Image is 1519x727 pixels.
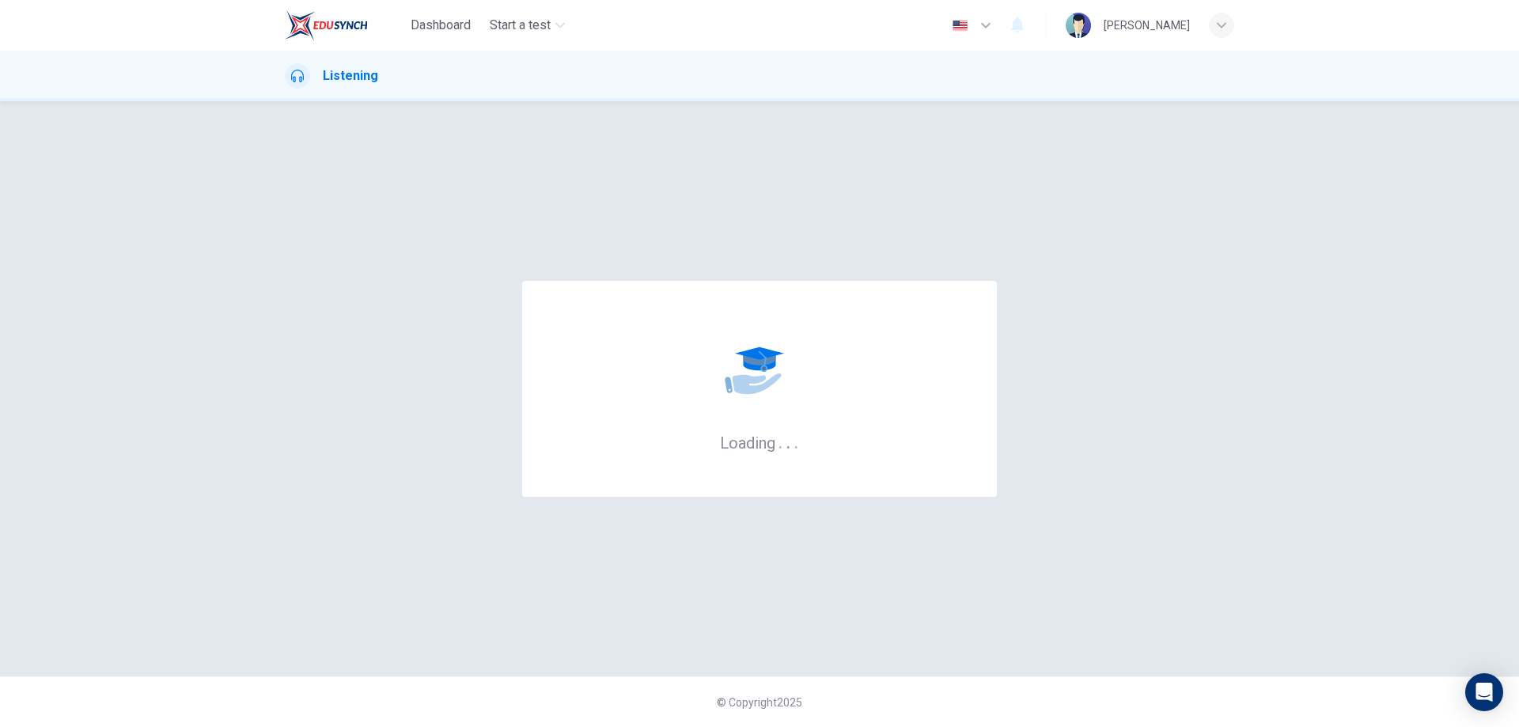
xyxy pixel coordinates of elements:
[404,11,477,40] button: Dashboard
[411,16,471,35] span: Dashboard
[794,428,799,454] h6: .
[285,9,368,41] img: EduSynch logo
[778,428,783,454] h6: .
[1066,13,1091,38] img: Profile picture
[1104,16,1190,35] div: [PERSON_NAME]
[323,66,378,85] h1: Listening
[490,16,551,35] span: Start a test
[720,432,799,452] h6: Loading
[786,428,791,454] h6: .
[285,9,404,41] a: EduSynch logo
[717,696,802,709] span: © Copyright 2025
[1465,673,1503,711] div: Open Intercom Messenger
[483,11,571,40] button: Start a test
[950,20,970,32] img: en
